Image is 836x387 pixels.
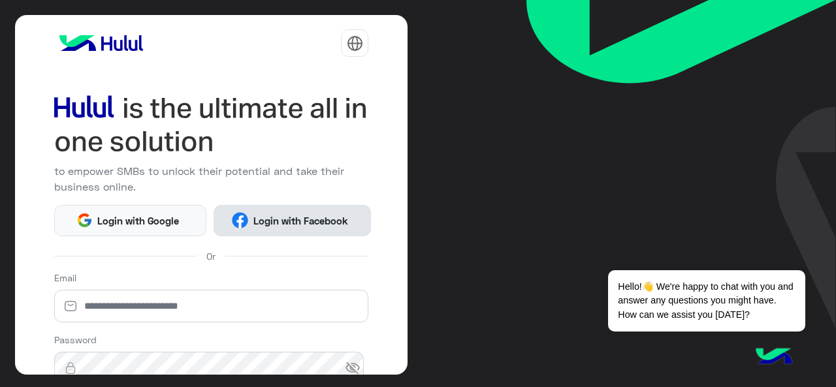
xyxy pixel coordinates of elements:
[54,91,369,159] img: hululLoginTitle_EN.svg
[345,356,368,380] span: visibility_off
[206,249,216,263] span: Or
[93,213,184,228] span: Login with Google
[54,300,87,313] img: email
[54,271,76,285] label: Email
[76,212,93,228] img: Google
[54,205,206,236] button: Login with Google
[54,30,148,56] img: logo
[608,270,805,332] span: Hello!👋 We're happy to chat with you and answer any questions you might have. How can we assist y...
[232,212,248,228] img: Facebook
[54,333,97,347] label: Password
[54,362,87,375] img: lock
[54,163,369,195] p: to empower SMBs to unlock their potential and take their business online.
[248,213,353,228] span: Login with Facebook
[751,335,797,380] img: hulul-logo.png
[347,35,363,52] img: tab
[214,205,371,236] button: Login with Facebook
